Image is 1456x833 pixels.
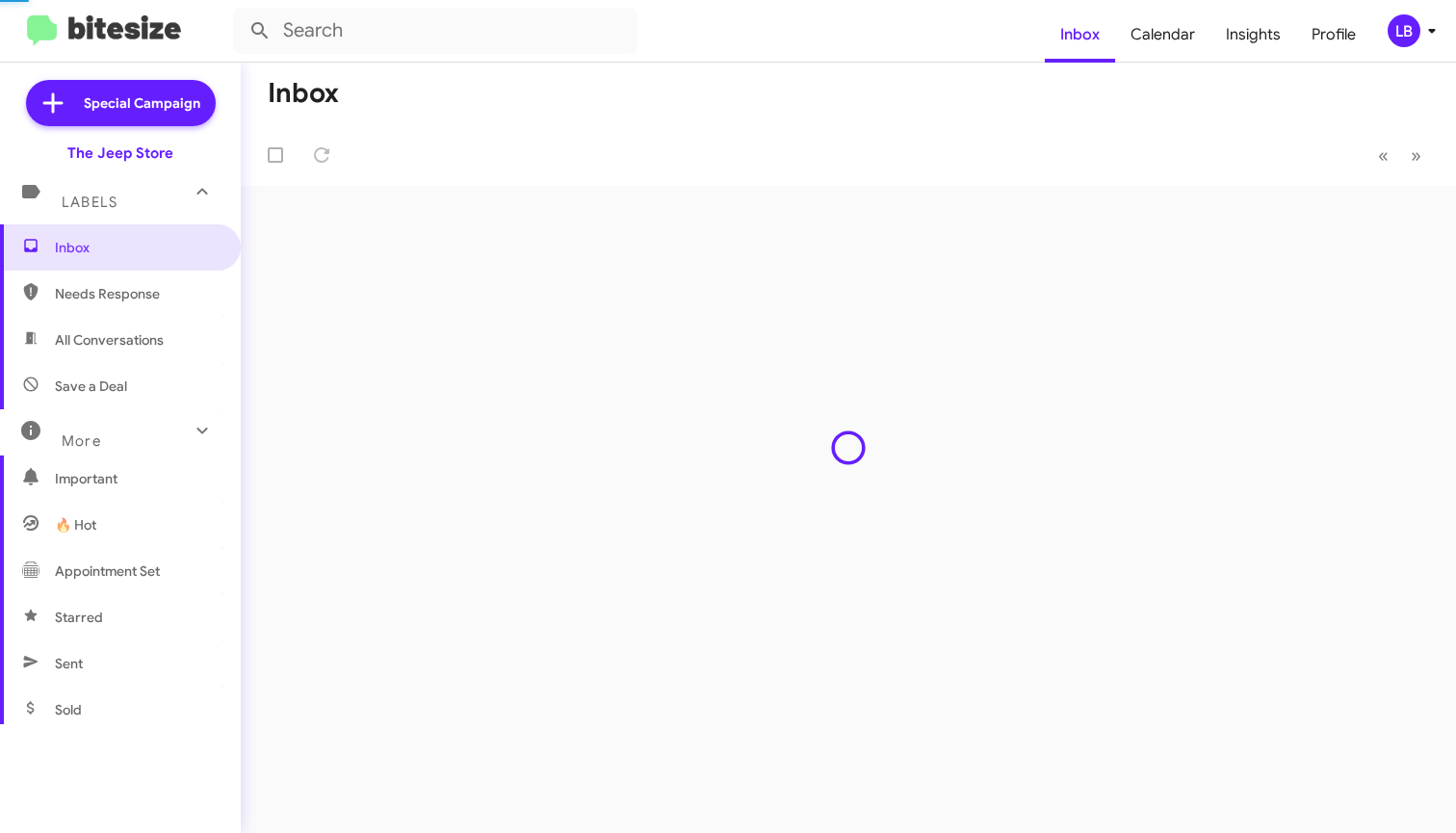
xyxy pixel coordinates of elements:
[1366,136,1400,175] button: Previous
[1388,14,1420,47] div: LB
[268,78,339,109] h1: Inbox
[55,284,219,303] span: Needs Response
[62,432,101,450] span: More
[62,194,117,211] span: Labels
[84,93,200,113] span: Special Campaign
[55,238,219,257] span: Inbox
[1045,7,1115,63] a: Inbox
[1210,7,1296,63] a: Insights
[1378,143,1389,168] span: «
[1296,7,1371,63] a: Profile
[67,143,173,163] div: The Jeep Store
[55,561,160,581] span: Appointment Set
[55,654,83,673] span: Sent
[55,377,127,396] span: Save a Deal
[1371,14,1435,47] button: LB
[55,700,82,719] span: Sold
[1367,136,1433,175] nav: Page navigation example
[55,515,96,534] span: 🔥 Hot
[55,469,219,488] span: Important
[1399,136,1433,175] button: Next
[26,80,216,126] a: Special Campaign
[55,608,103,627] span: Starred
[233,8,637,54] input: Search
[1115,7,1210,63] a: Calendar
[1411,143,1421,168] span: »
[55,330,164,350] span: All Conversations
